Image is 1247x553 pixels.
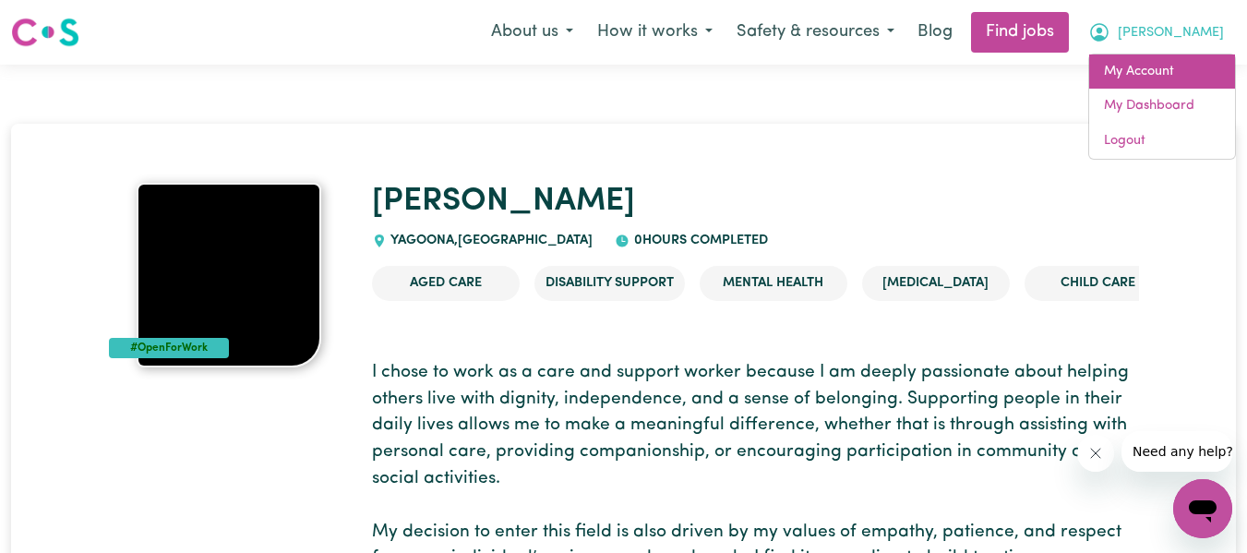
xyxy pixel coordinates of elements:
[1089,54,1235,90] a: My Account
[629,234,768,247] span: 0 hours completed
[1089,89,1235,124] a: My Dashboard
[1025,266,1172,301] li: Child care
[1118,23,1224,43] span: [PERSON_NAME]
[109,183,350,367] a: Margaret's profile picture'#OpenForWork
[700,266,847,301] li: Mental Health
[479,13,585,52] button: About us
[387,234,594,247] span: YAGOONA , [GEOGRAPHIC_DATA]
[11,13,112,28] span: Need any help?
[1089,124,1235,159] a: Logout
[534,266,685,301] li: Disability Support
[1076,13,1236,52] button: My Account
[137,183,321,367] img: Margaret
[372,186,635,218] a: [PERSON_NAME]
[725,13,906,52] button: Safety & resources
[11,16,79,49] img: Careseekers logo
[1173,479,1232,538] iframe: Button to launch messaging window
[1121,431,1232,472] iframe: Message from company
[1077,435,1114,472] iframe: Close message
[1088,54,1236,160] div: My Account
[862,266,1010,301] li: [MEDICAL_DATA]
[585,13,725,52] button: How it works
[372,266,520,301] li: Aged Care
[11,11,79,54] a: Careseekers logo
[906,12,964,53] a: Blog
[109,338,230,358] div: #OpenForWork
[971,12,1069,53] a: Find jobs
